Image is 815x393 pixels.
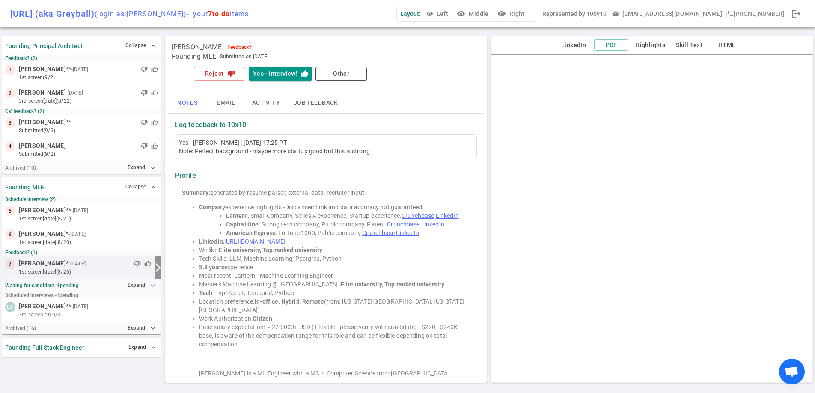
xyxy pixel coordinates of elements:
small: - [DATE] [68,230,86,238]
span: thumb_down [134,260,141,267]
strong: Founding Principal Architect [5,42,83,49]
li: Tech Skills: LLM, Machine Learning, Postgres, Python [199,254,470,263]
span: [PERSON_NAME] [19,88,66,97]
strong: Lantern [226,212,248,219]
span: logout [791,9,801,19]
span: expand_less [150,42,157,49]
strong: Elite university, Top ranked university [341,281,444,288]
span: Submitted on [DATE] [220,52,268,61]
strong: Elite university, Top ranked university [219,247,322,253]
span: [PERSON_NAME] [19,302,66,311]
span: [PERSON_NAME] [19,65,66,74]
small: CV feedback? (2) [5,108,158,114]
span: [PERSON_NAME] [172,43,224,51]
div: 6 [5,229,15,240]
button: PDF [594,39,628,51]
small: - [DATE] [68,260,86,268]
li: Masters Machine Learning @ [GEOGRAPHIC_DATA] | [199,280,470,289]
i: arrow_forward_ios [153,262,163,273]
button: Collapse [123,181,158,193]
div: 7 [5,259,15,269]
small: Feedback? (2) [5,55,158,61]
div: 1 [5,65,15,75]
span: - your items [187,10,249,18]
div: Feedback? [227,44,252,50]
button: Other [315,67,367,81]
strong: Capital One [226,221,259,228]
i: thumb_up [301,70,309,77]
button: LinkedIn [556,40,591,51]
small: 1st Screen [DATE] (8/20) [19,238,158,246]
li: Location preference: (from: [US_STATE][GEOGRAPHIC_DATA], [US_STATE][GEOGRAPHIC_DATA]) [199,297,470,314]
small: 3rd Screen [DATE] (8/22) [19,97,158,105]
li: Base salary expectation: ~ 220,000+ USD ( Flexible - please verify with candidate) - $220 - $240K... [199,323,470,348]
button: Rejectthumb_down [194,67,245,81]
span: thumb_down [141,143,148,149]
li: Most recent: Lantern - Machine Learning Engineer [199,271,470,280]
i: thumb_down [227,70,235,77]
small: 1st Screen (9/2) [19,74,158,81]
a: LinkedIn [421,221,444,228]
button: Email [207,93,245,113]
span: [PERSON_NAME] [19,206,66,215]
li: : [199,237,470,246]
span: thumb_up [151,66,158,73]
small: Schedule interview (2) [5,196,158,202]
li: experience [199,263,470,271]
span: [PERSON_NAME] [19,259,66,268]
small: Feedback? (1) [5,250,158,256]
button: visibilityRight [496,6,528,22]
small: Archived ( 10 ) [5,165,36,171]
i: phone [727,10,734,17]
li: : Fortune 1000, Public company. [226,229,470,237]
small: - [DATE] [66,89,83,97]
span: thumb_down [141,66,148,73]
i: visibility [497,9,506,18]
li: : TypeScript, Temporal, Python [199,289,470,297]
li: We like: [199,246,470,254]
div: Yes - [PERSON_NAME] | [DATE] 17:25 PT Note: Perfect background - maybe more startup good but this... [179,138,473,155]
span: Disclaimer: Link and data accuracy not guaranteed. [285,204,424,211]
span: thumb_up [151,143,158,149]
small: submitted (9/2) [19,127,158,134]
span: Founding MLE [172,52,217,61]
div: [URL] (aka Greyball) [10,9,249,19]
button: Skill Text [672,40,706,51]
span: (login as: [PERSON_NAME] ) [95,10,187,18]
strong: American Express [226,229,276,236]
div: 5 [5,206,15,216]
a: Crunchbase [387,221,419,228]
div: Represented by 10by10 | | [PHONE_NUMBER] [542,6,784,22]
span: thumb_up [151,89,158,96]
button: Expandexpand_more [125,322,158,334]
div: Done [788,5,805,22]
small: 1st Screen [DATE] (8/26) [19,268,151,276]
i: expand_more [149,282,157,289]
strong: Waiting for candidate - 1 pending [5,283,79,289]
button: Expandexpand_more [125,161,158,174]
a: LinkedIn [396,229,419,236]
strong: Log feedback to 10x10 [175,121,247,129]
strong: In-office, Hybrid, Remote [254,298,324,305]
span: visibility [426,10,433,17]
div: 2 [5,88,15,98]
a: Crunchbase [402,212,434,219]
button: Job feedback [287,93,345,113]
strong: Company [199,204,225,211]
a: Open chat [779,359,805,384]
strong: Founding MLE [5,184,44,191]
span: thumb_up [144,260,151,267]
button: Notes [168,93,207,113]
span: expand_more [150,344,157,351]
span: Layout: [400,10,421,17]
small: - [DATE] [71,303,88,310]
a: [URL][DOMAIN_NAME] [224,238,286,245]
span: 3rd screen on 9/3 [19,311,60,319]
strong: Founding Full Stack Engineer [5,344,84,351]
strong: Summary: [182,189,210,196]
strong: LinkedIn [199,238,223,245]
button: Expand [126,341,158,354]
small: Archived ( 16 ) [5,325,36,331]
button: Highlights [632,40,669,51]
li: Work Authorization: [199,314,470,323]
